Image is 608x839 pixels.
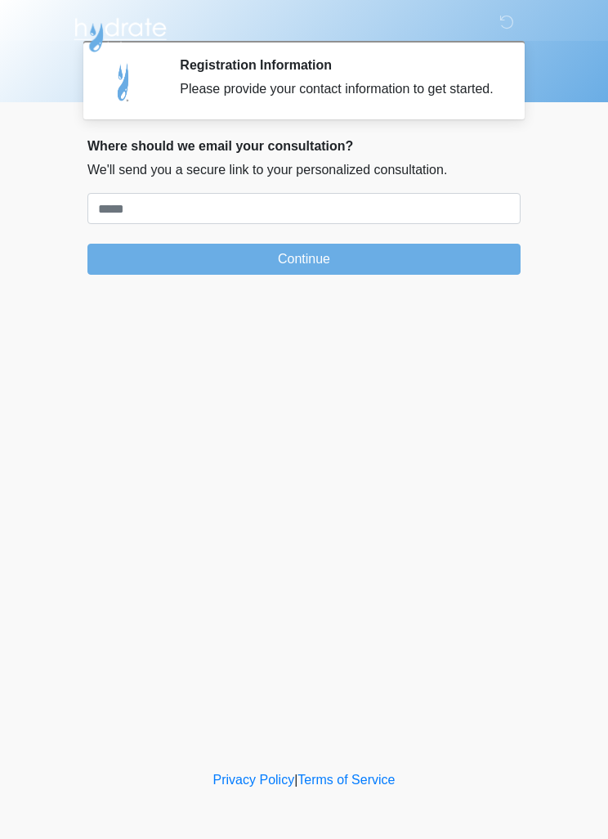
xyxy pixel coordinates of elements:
[213,773,295,787] a: Privacy Policy
[87,138,521,154] h2: Where should we email your consultation?
[87,244,521,275] button: Continue
[294,773,297,787] a: |
[180,79,496,99] div: Please provide your contact information to get started.
[297,773,395,787] a: Terms of Service
[71,12,169,53] img: Hydrate IV Bar - Scottsdale Logo
[87,160,521,180] p: We'll send you a secure link to your personalized consultation.
[100,57,149,106] img: Agent Avatar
